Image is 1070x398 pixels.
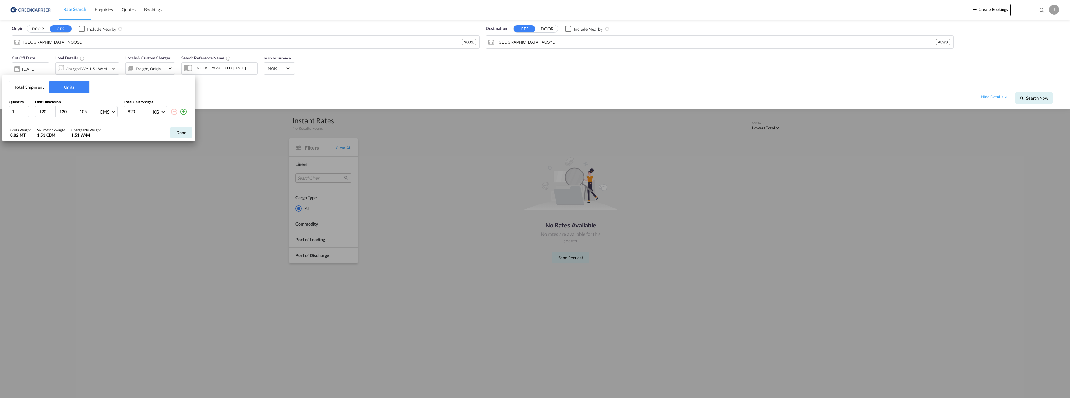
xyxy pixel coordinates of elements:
input: Qty [9,106,29,117]
input: H [79,109,96,115]
div: Chargeable Weight [71,128,101,132]
button: Total Shipment [9,81,49,93]
div: Gross Weight [10,128,31,132]
md-icon: icon-plus-circle-outline [180,108,187,115]
button: Units [49,81,89,93]
div: CMS [100,109,109,115]
div: KG [153,109,159,115]
md-icon: icon-minus-circle-outline [170,108,178,115]
input: L [39,109,55,115]
div: Volumetric Weight [37,128,65,132]
div: 0.82 MT [10,132,31,138]
input: Enter weight [127,106,152,117]
div: 1.51 W/M [71,132,101,138]
button: Done [170,127,192,138]
div: 1.51 CBM [37,132,65,138]
div: Quantity [9,100,29,105]
div: Total Unit Weight [124,100,189,105]
div: Unit Dimension [35,100,118,105]
input: W [59,109,76,115]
